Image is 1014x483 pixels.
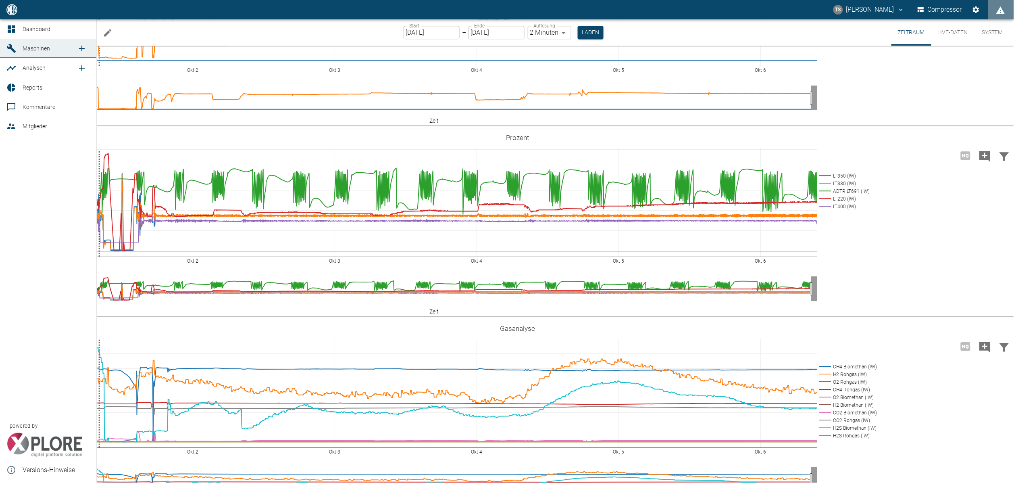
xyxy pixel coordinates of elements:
[533,22,555,29] label: Auflösung
[74,40,90,56] a: new /machines
[409,22,419,29] label: Start
[956,342,975,350] span: Hohe Auflösung nur für Zeiträume von <3 Tagen verfügbar
[462,28,466,37] p: –
[916,2,964,17] button: Compressor
[23,84,42,91] span: Reports
[404,26,460,39] input: DD.MM.YYYY
[975,145,995,166] button: Kommentar hinzufügen
[23,104,55,110] span: Kommentare
[833,5,843,15] div: TS
[474,22,485,29] label: Ende
[578,26,604,39] button: Laden
[23,123,47,130] span: Mitglieder
[23,45,50,52] span: Maschinen
[995,336,1014,357] button: Daten filtern
[956,151,975,159] span: Hohe Auflösung nur für Zeiträume von <3 Tagen verfügbar
[975,336,995,357] button: Kommentar hinzufügen
[995,145,1014,166] button: Daten filtern
[10,422,37,430] span: powered by
[468,26,525,39] input: DD.MM.YYYY
[100,25,116,41] button: Machine bearbeiten
[832,2,906,17] button: timo.streitbuerger@arcanum-energy.de
[974,19,1011,46] button: System
[23,465,90,475] span: Versions-Hinweise
[74,60,90,76] a: new /analyses/list/0
[23,65,46,71] span: Analysen
[528,26,571,39] div: 2 Minuten
[6,433,83,457] img: Xplore Logo
[891,19,931,46] button: Zeitraum
[23,26,50,32] span: Dashboard
[931,19,974,46] button: Live-Daten
[969,2,983,17] button: Einstellungen
[6,4,18,15] img: logo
